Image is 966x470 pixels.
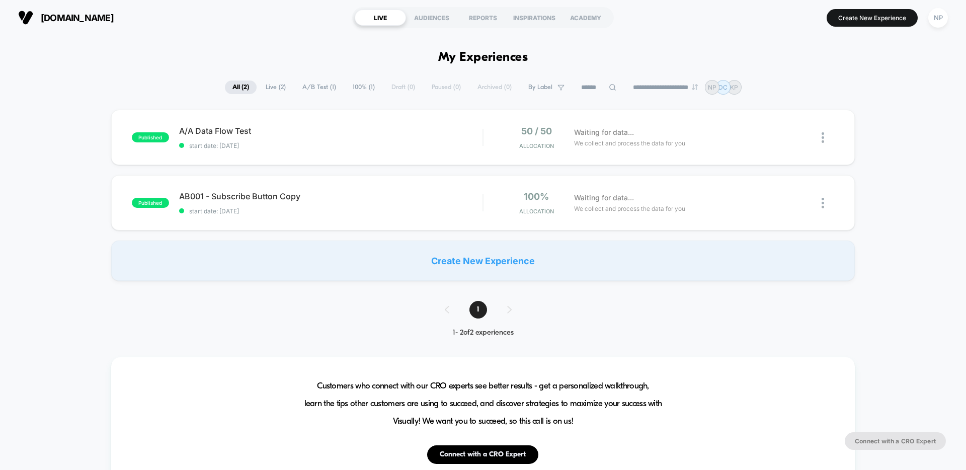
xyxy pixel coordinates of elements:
button: [DOMAIN_NAME] [15,10,117,26]
span: A/A Data Flow Test [179,126,482,136]
span: AB001 - Subscribe Button Copy [179,191,482,201]
span: 1 [469,301,487,319]
span: A/B Test ( 1 ) [295,81,344,94]
div: Duration [374,259,400,270]
button: Play, NEW DEMO 2025-VEED.mp4 [234,127,259,151]
span: 100% [524,191,549,202]
img: close [822,198,824,208]
span: start date: [DATE] [179,207,482,215]
span: [DOMAIN_NAME] [41,13,114,23]
span: By Label [528,84,552,91]
p: NP [708,84,716,91]
span: Allocation [519,142,554,149]
h1: My Experiences [438,50,528,65]
img: end [692,84,698,90]
span: We collect and process the data for you [574,204,685,213]
div: NP [928,8,948,28]
input: Seek [8,243,487,252]
p: DC [718,84,728,91]
span: Customers who connect with our CRO experts see better results - get a personalized walkthrough, l... [304,377,662,430]
span: Live ( 2 ) [258,81,293,94]
p: KP [730,84,738,91]
button: NP [925,8,951,28]
span: Waiting for data... [574,127,634,138]
div: ACADEMY [560,10,611,26]
button: Create New Experience [827,9,918,27]
div: Create New Experience [111,241,855,281]
span: All ( 2 ) [225,81,257,94]
div: REPORTS [457,10,509,26]
input: Volume [420,260,450,269]
span: published [132,132,169,142]
span: 50 / 50 [521,126,552,136]
span: Waiting for data... [574,192,634,203]
button: Play, NEW DEMO 2025-VEED.mp4 [5,256,21,272]
span: Allocation [519,208,554,215]
div: LIVE [355,10,406,26]
div: 1 - 2 of 2 experiences [435,329,532,337]
img: close [822,132,824,143]
span: 100% ( 1 ) [345,81,382,94]
div: INSPIRATIONS [509,10,560,26]
img: Visually logo [18,10,33,25]
button: Connect with a CRO Expert [845,432,946,450]
span: start date: [DATE] [179,142,482,149]
button: Connect with a CRO Expert [427,445,538,464]
div: Current time [349,259,372,270]
div: AUDIENCES [406,10,457,26]
span: published [132,198,169,208]
span: We collect and process the data for you [574,138,685,148]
